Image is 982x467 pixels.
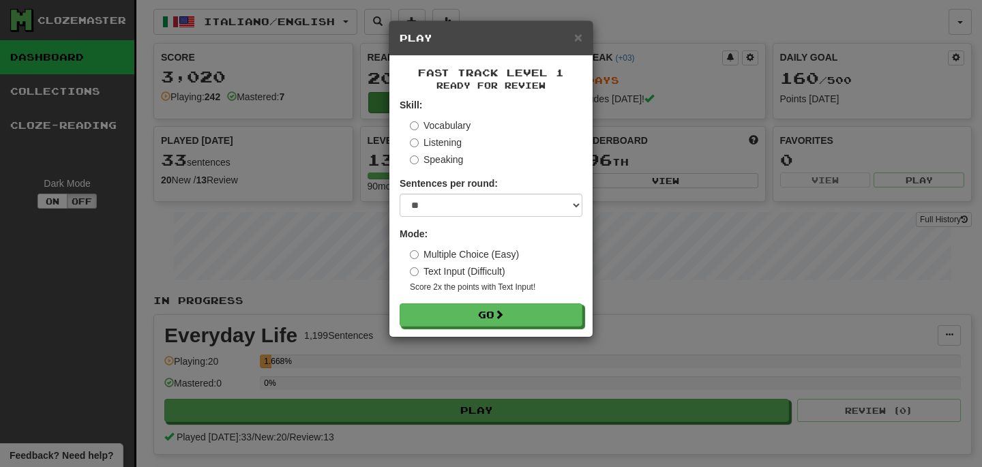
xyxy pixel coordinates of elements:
[418,67,564,78] span: Fast Track Level 1
[410,282,582,293] small: Score 2x the points with Text Input !
[410,247,519,261] label: Multiple Choice (Easy)
[410,153,463,166] label: Speaking
[400,303,582,327] button: Go
[410,138,419,147] input: Listening
[410,119,471,132] label: Vocabulary
[574,30,582,44] button: Close
[400,31,582,45] h5: Play
[410,121,419,130] input: Vocabulary
[400,177,498,190] label: Sentences per round:
[400,80,582,91] small: Ready for Review
[410,265,505,278] label: Text Input (Difficult)
[574,29,582,45] span: ×
[400,100,422,110] strong: Skill:
[410,250,419,259] input: Multiple Choice (Easy)
[410,267,419,276] input: Text Input (Difficult)
[410,136,462,149] label: Listening
[410,155,419,164] input: Speaking
[400,228,428,239] strong: Mode:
